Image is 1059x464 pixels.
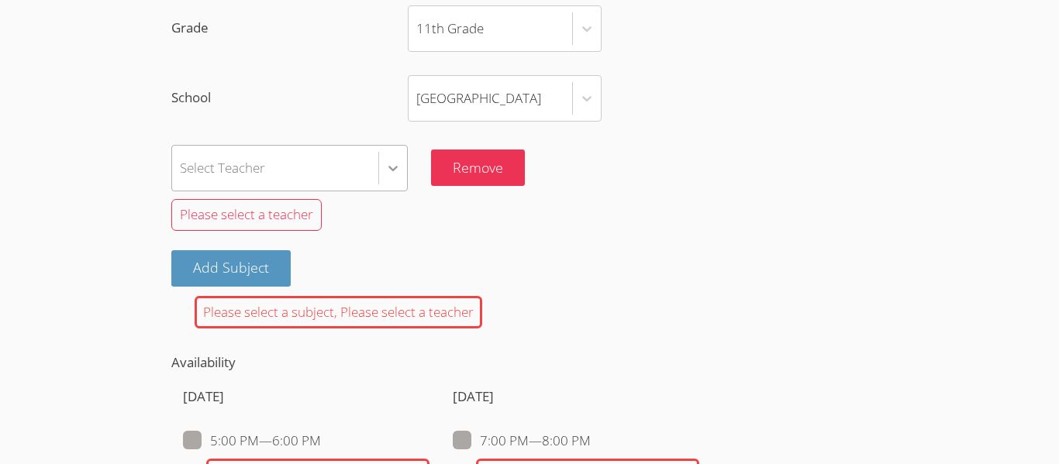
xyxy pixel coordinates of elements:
[180,156,265,179] div: Select Teacher
[416,17,484,40] div: 11th Grade
[453,387,699,407] h4: [DATE]
[171,87,408,109] span: School
[183,431,321,451] label: 5:00 PM — 6:00 PM
[171,250,291,287] button: Add Subject
[171,17,408,40] span: Grade
[171,353,236,371] span: Availability
[431,150,525,186] button: Remove
[453,431,591,451] label: 7:00 PM — 8:00 PM
[416,87,541,109] div: [GEOGRAPHIC_DATA]
[180,205,313,223] span: Please select a teacher
[183,387,429,407] h4: [DATE]
[195,296,482,329] div: Please select a subject, Please select a teacher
